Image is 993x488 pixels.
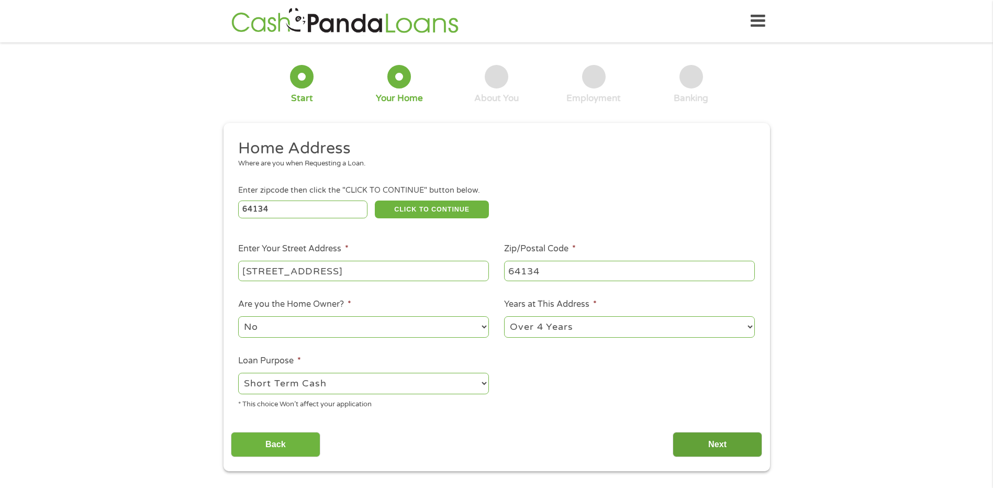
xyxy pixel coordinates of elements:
img: GetLoanNow Logo [228,6,462,36]
div: Enter zipcode then click the "CLICK TO CONTINUE" button below. [238,185,754,196]
input: Enter Zipcode (e.g 01510) [238,201,367,218]
label: Years at This Address [504,299,597,310]
h2: Home Address [238,138,747,159]
div: Banking [674,93,708,104]
div: About You [474,93,519,104]
label: Loan Purpose [238,356,301,367]
input: Back [231,432,320,458]
div: Where are you when Requesting a Loan. [238,159,747,169]
button: CLICK TO CONTINUE [375,201,489,218]
div: Employment [566,93,621,104]
div: * This choice Won’t affect your application [238,396,489,410]
div: Your Home [376,93,423,104]
input: Next [673,432,762,458]
input: 1 Main Street [238,261,489,281]
label: Are you the Home Owner? [238,299,351,310]
div: Start [291,93,313,104]
label: Zip/Postal Code [504,243,576,254]
label: Enter Your Street Address [238,243,349,254]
